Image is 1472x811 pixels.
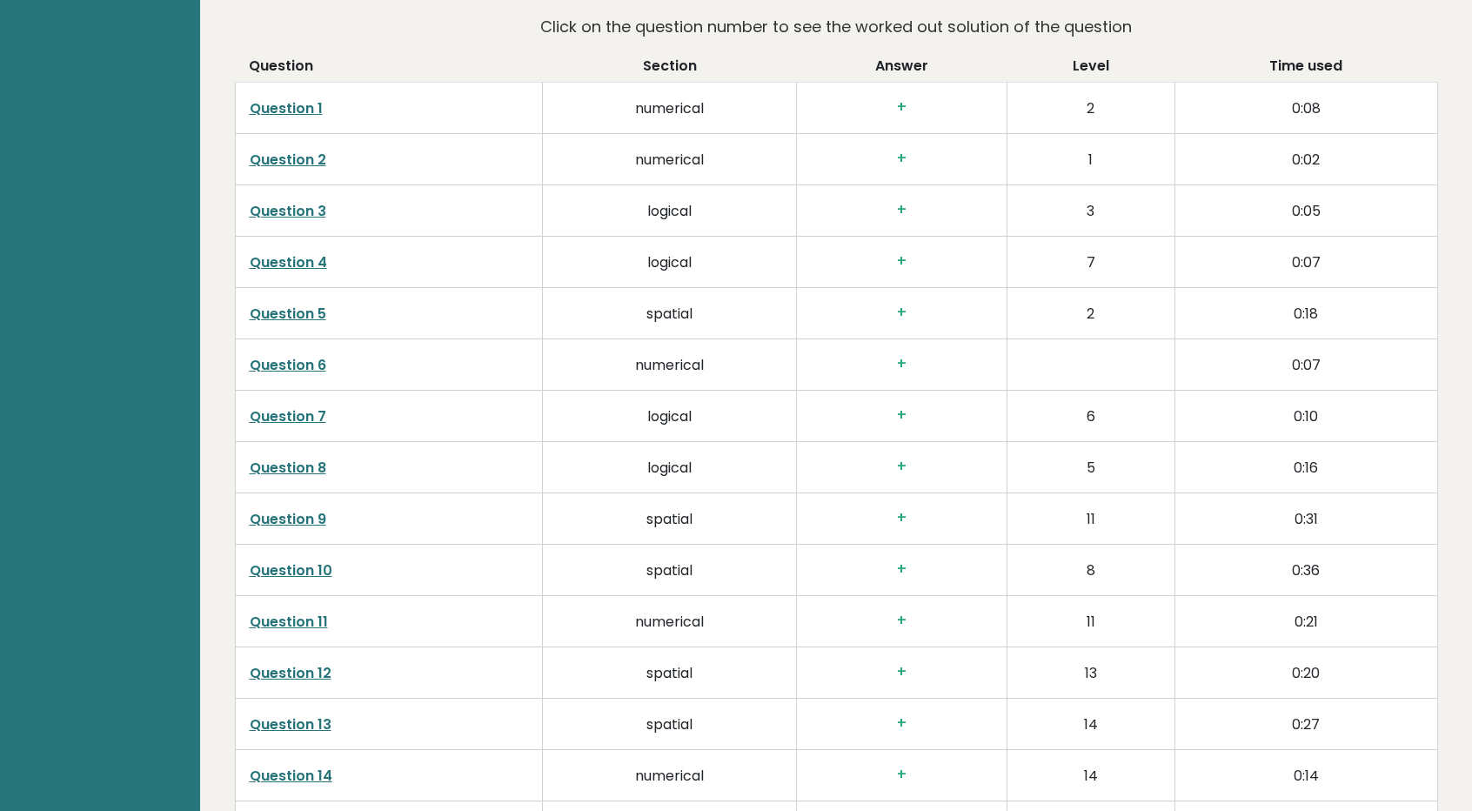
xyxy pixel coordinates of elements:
td: numerical [543,134,796,185]
td: numerical [543,750,796,801]
td: spatial [543,699,796,750]
td: spatial [543,647,796,699]
h3: + [811,98,993,117]
th: Answer [796,56,1007,83]
td: 13 [1007,647,1174,699]
th: Level [1007,56,1174,83]
h3: + [811,355,993,373]
td: logical [543,391,796,442]
td: 0:07 [1174,339,1437,391]
th: Question [235,56,543,83]
td: 14 [1007,750,1174,801]
td: 2 [1007,83,1174,134]
h3: + [811,766,993,784]
td: 0:27 [1174,699,1437,750]
h3: + [811,304,993,322]
td: 8 [1007,545,1174,596]
a: Question 11 [250,612,328,632]
p: Click on the question number to see the worked out solution of the question [540,11,1132,43]
td: spatial [543,545,796,596]
h3: + [811,714,993,733]
td: 3 [1007,185,1174,237]
a: Question 5 [250,304,326,324]
a: Question 2 [250,150,326,170]
td: 11 [1007,493,1174,545]
td: 11 [1007,596,1174,647]
td: 0:21 [1174,596,1437,647]
td: 0:36 [1174,545,1437,596]
h3: + [811,201,993,219]
a: Question 13 [250,714,331,734]
td: 5 [1007,442,1174,493]
td: 0:31 [1174,493,1437,545]
td: 0:16 [1174,442,1437,493]
a: Question 3 [250,201,326,221]
td: 2 [1007,288,1174,339]
a: Question 9 [250,509,326,529]
td: 7 [1007,237,1174,288]
h3: + [811,150,993,168]
td: numerical [543,596,796,647]
td: logical [543,237,796,288]
td: numerical [543,339,796,391]
td: logical [543,442,796,493]
h3: + [811,560,993,579]
td: 1 [1007,134,1174,185]
td: 14 [1007,699,1174,750]
td: numerical [543,83,796,134]
a: Question 14 [250,766,332,786]
a: Question 1 [250,98,323,118]
th: Section [543,56,796,83]
h3: + [811,509,993,527]
a: Question 6 [250,355,326,375]
td: 0:14 [1174,750,1437,801]
h3: + [811,252,993,271]
td: 0:10 [1174,391,1437,442]
th: Time used [1174,56,1437,83]
h3: + [811,458,993,476]
td: 0:20 [1174,647,1437,699]
td: 0:08 [1174,83,1437,134]
td: spatial [543,288,796,339]
a: Question 10 [250,560,332,580]
a: Question 12 [250,663,331,683]
td: logical [543,185,796,237]
h3: + [811,612,993,630]
td: 0:02 [1174,134,1437,185]
td: 0:07 [1174,237,1437,288]
td: 6 [1007,391,1174,442]
td: spatial [543,493,796,545]
td: 0:05 [1174,185,1437,237]
a: Question 7 [250,406,326,426]
td: 0:18 [1174,288,1437,339]
h3: + [811,663,993,681]
a: Question 8 [250,458,326,478]
a: Question 4 [250,252,327,272]
h3: + [811,406,993,425]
